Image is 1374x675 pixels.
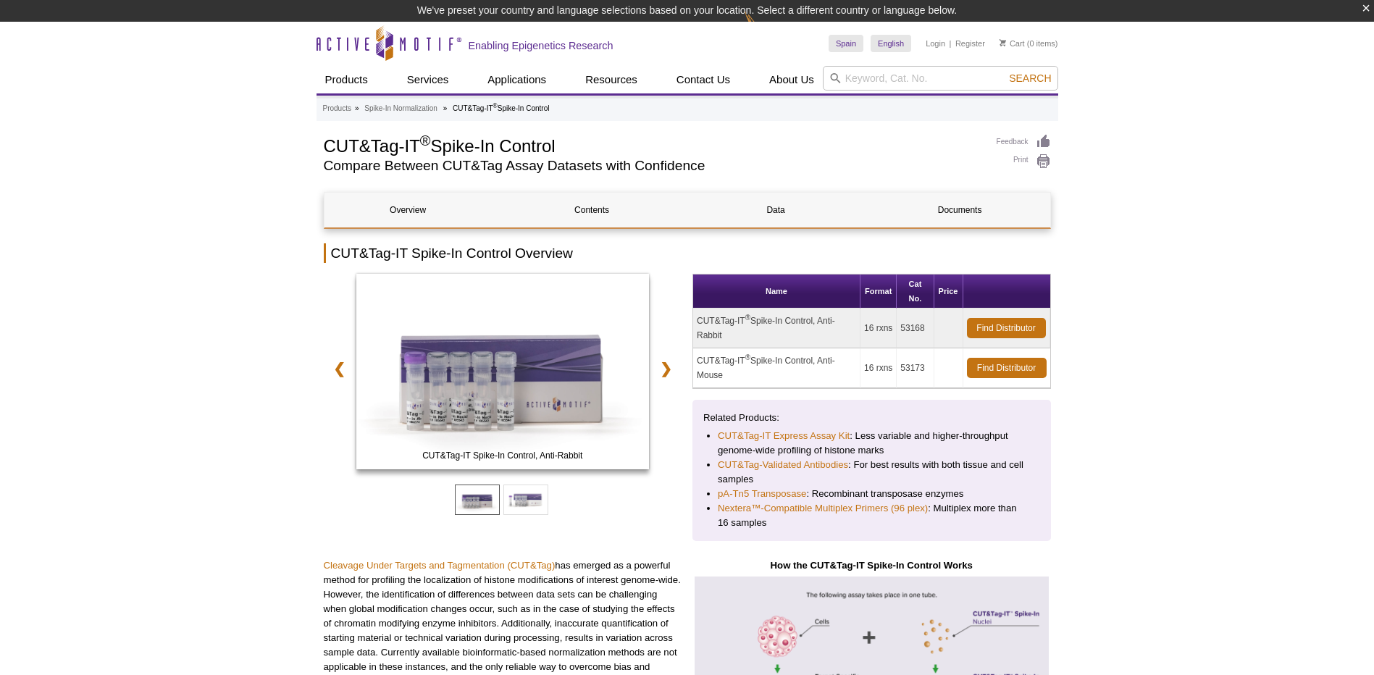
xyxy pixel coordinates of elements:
[364,102,437,115] a: Spike-In Normalization
[823,66,1058,91] input: Keyword, Cat. No.
[718,501,928,516] a: Nextera™-Compatible Multiplex Primers (96 plex)
[871,35,911,52] a: English
[955,38,985,49] a: Register
[692,193,860,227] a: Data
[356,274,650,474] a: CUT&Tag-IT Spike-In Control, Anti-Mouse
[1000,35,1058,52] li: (0 items)
[829,35,863,52] a: Spain
[860,274,897,309] th: Format
[745,353,750,361] sup: ®
[453,104,549,112] li: CUT&Tag-IT Spike-In Control
[355,104,359,112] li: »
[718,487,806,501] a: pA-Tn5 Transposase
[1000,38,1025,49] a: Cart
[967,318,1046,338] a: Find Distributor
[718,429,1026,458] li: : Less variable and higher-throughput genome-wide profiling of histone marks
[443,104,448,112] li: »
[508,193,676,227] a: Contents
[479,66,555,93] a: Applications
[323,102,351,115] a: Products
[693,309,860,348] td: CUT&Tag-IT Spike-In Control, Anti-Rabbit
[650,352,682,385] a: ❯
[324,560,556,571] a: Cleavage Under Targets and Tagmentation (CUT&Tag)
[950,35,952,52] li: |
[745,314,750,322] sup: ®
[1009,72,1051,84] span: Search
[324,193,492,227] a: Overview
[897,274,934,309] th: Cat No.
[317,66,377,93] a: Products
[718,429,850,443] a: CUT&Tag-IT Express Assay Kit
[398,66,458,93] a: Services
[876,193,1044,227] a: Documents
[718,487,1026,501] li: : Recombinant transposase enzymes
[897,348,934,388] td: 53173
[668,66,739,93] a: Contact Us
[703,411,1040,425] p: Related Products:
[1000,39,1006,46] img: Your Cart
[934,274,963,309] th: Price
[997,154,1051,169] a: Print
[718,458,1026,487] li: : For best results with both tissue and cell samples
[693,348,860,388] td: CUT&Tag-IT Spike-In Control, Anti-Mouse
[771,560,973,571] strong: How the CUT&Tag-IT Spike-In Control Works
[469,39,613,52] h2: Enabling Epigenetics Research
[718,501,1026,530] li: : Multiplex more than 16 samples
[324,159,982,172] h2: Compare Between CUT&Tag Assay Datasets with Confidence
[356,274,650,469] img: CUT&Tag-IT Spike-In Control, Anti-Rabbit
[997,134,1051,150] a: Feedback
[926,38,945,49] a: Login
[493,101,498,109] sup: ®
[577,66,646,93] a: Resources
[897,309,934,348] td: 53168
[324,243,1051,263] h2: CUT&Tag-IT Spike-In Control Overview
[967,358,1047,378] a: Find Distributor
[420,133,431,148] sup: ®
[860,309,897,348] td: 16 rxns
[324,352,355,385] a: ❮
[718,458,848,472] a: CUT&Tag-Validated Antibodies
[693,274,860,309] th: Name
[860,348,897,388] td: 16 rxns
[1005,72,1055,85] button: Search
[324,134,982,156] h1: CUT&Tag-IT Spike-In Control
[745,11,783,45] img: Change Here
[761,66,823,93] a: About Us
[359,448,646,463] span: CUT&Tag-IT Spike-In Control, Anti-Rabbit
